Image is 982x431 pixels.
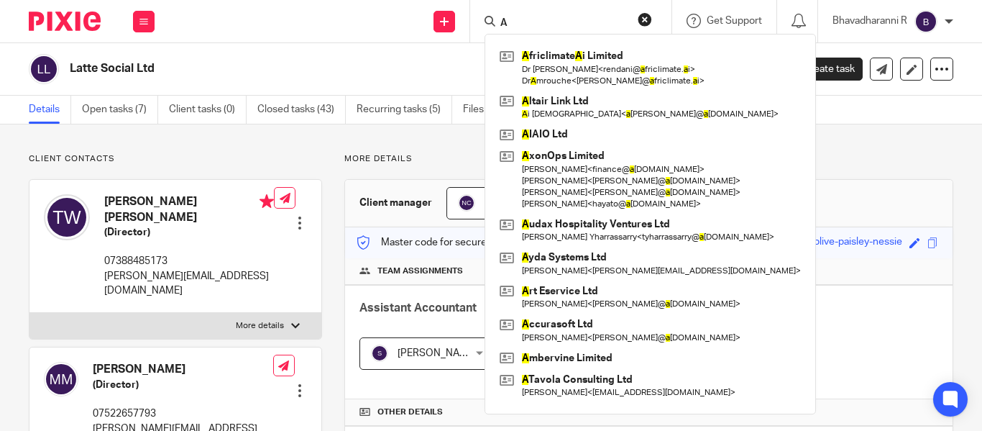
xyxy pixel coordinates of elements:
[44,194,90,240] img: svg%3E
[756,235,902,251] div: stupendous-olive-paisley-nessie
[359,196,432,210] h3: Client manager
[377,407,443,418] span: Other details
[82,96,158,124] a: Open tasks (7)
[104,225,274,240] h5: (Director)
[707,16,762,26] span: Get Support
[104,194,274,225] h4: [PERSON_NAME] [PERSON_NAME]
[93,362,273,377] h4: [PERSON_NAME]
[93,378,273,392] h5: (Director)
[29,153,322,165] p: Client contacts
[93,407,273,421] p: 07522657793
[260,194,274,209] i: Primary
[458,194,475,212] img: svg%3E
[359,302,477,314] span: Assistant Accountant
[463,96,495,124] a: Files
[371,345,388,362] img: svg%3E
[29,54,59,84] img: svg%3E
[29,12,101,31] img: Pixie
[779,58,863,81] a: Create task
[44,362,78,396] img: svg%3E
[236,320,284,332] p: More details
[356,235,604,250] p: Master code for secure communications and files
[29,96,71,124] a: Details
[398,348,494,358] span: [PERSON_NAME] K V
[832,14,907,28] p: Bhavadharanni R
[377,266,463,277] span: Team assignments
[638,12,652,27] button: Clear
[499,17,628,30] input: Search
[357,96,452,124] a: Recurring tasks (5)
[104,269,274,299] p: [PERSON_NAME][EMAIL_ADDRESS][DOMAIN_NAME]
[344,153,953,165] p: More details
[70,61,620,76] h2: Latte Social Ltd
[104,254,274,268] p: 07388485173
[257,96,346,124] a: Closed tasks (43)
[914,10,937,33] img: svg%3E
[169,96,247,124] a: Client tasks (0)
